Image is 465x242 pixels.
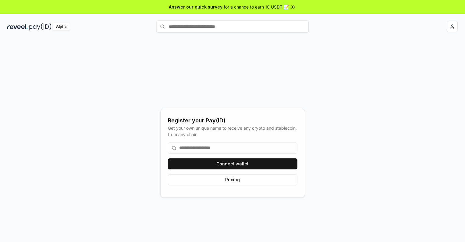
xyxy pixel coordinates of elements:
button: Connect wallet [168,158,297,169]
div: Get your own unique name to receive any crypto and stablecoin, from any chain [168,125,297,138]
img: pay_id [29,23,51,31]
span: for a chance to earn 10 USDT 📝 [224,4,289,10]
button: Pricing [168,174,297,185]
div: Register your Pay(ID) [168,116,297,125]
div: Alpha [53,23,70,31]
span: Answer our quick survey [169,4,222,10]
img: reveel_dark [7,23,28,31]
